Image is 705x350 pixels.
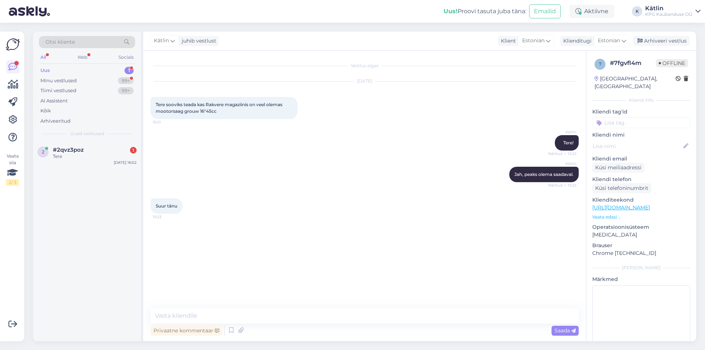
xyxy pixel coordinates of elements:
[593,142,682,150] input: Lisa nimi
[549,129,576,135] span: Kätlin
[130,147,137,154] div: 1
[40,87,76,94] div: Tiimi vestlused
[632,6,642,17] div: K
[154,37,169,45] span: Kätlin
[40,77,77,84] div: Minu vestlused
[118,87,134,94] div: 99+
[645,6,701,17] a: KätlinKPG Kaubanduse OÜ
[117,53,135,62] div: Socials
[592,155,690,163] p: Kliendi email
[53,153,137,160] div: Tere
[548,151,576,156] span: Nähtud ✓ 15:22
[444,8,458,15] b: Uus!
[151,78,579,84] div: [DATE]
[444,7,526,16] div: Proovi tasuta juba täna:
[153,119,180,125] span: 15:21
[645,11,693,17] div: KPG Kaubanduse OÜ
[156,203,177,209] span: Suur tänu
[46,38,75,46] span: Otsi kliente
[592,242,690,249] p: Brauser
[592,264,690,271] div: [PERSON_NAME]
[594,75,676,90] div: [GEOGRAPHIC_DATA], [GEOGRAPHIC_DATA]
[118,77,134,84] div: 99+
[610,59,656,68] div: # 7fgvfl4m
[179,37,216,45] div: juhib vestlust
[156,102,283,114] span: Tere sooviks teada kas Rakvere magaziinis on veel olemas mootorsaag grouw 16"45cc
[53,147,84,153] span: #2qvz3poz
[592,231,690,239] p: [MEDICAL_DATA]
[599,61,601,67] span: 7
[592,176,690,183] p: Kliendi telefon
[548,183,576,188] span: Nähtud ✓ 15:22
[592,223,690,231] p: Operatsioonisüsteem
[70,130,104,137] span: Uued vestlused
[40,118,70,125] div: Arhiveeritud
[153,214,180,220] span: 15:23
[563,140,574,145] span: Tere!
[40,107,51,115] div: Kõik
[39,53,47,62] div: All
[645,6,693,11] div: Kätlin
[151,62,579,69] div: Vestlus algas
[554,327,576,334] span: Saada
[6,179,19,186] div: 2 / 3
[598,37,620,45] span: Estonian
[6,37,20,51] img: Askly Logo
[570,5,614,18] div: Aktiivne
[124,67,134,74] div: 1
[6,153,19,186] div: Vaata siia
[592,214,690,220] p: Vaata edasi ...
[592,131,690,139] p: Kliendi nimi
[560,37,592,45] div: Klienditugi
[592,204,650,211] a: [URL][DOMAIN_NAME]
[114,160,137,165] div: [DATE] 16:02
[522,37,545,45] span: Estonian
[40,97,68,105] div: AI Assistent
[592,249,690,257] p: Chrome [TECHNICAL_ID]
[514,172,574,177] span: Jah, peaks olema saadaval.
[529,4,561,18] button: Emailid
[656,59,688,67] span: Offline
[549,161,576,166] span: Kätlin
[592,117,690,128] input: Lisa tag
[498,37,516,45] div: Klient
[592,196,690,204] p: Klienditeekond
[592,183,651,193] div: Küsi telefoninumbrit
[592,97,690,104] div: Kliendi info
[592,163,644,173] div: Küsi meiliaadressi
[633,36,690,46] div: Arhiveeri vestlus
[76,53,89,62] div: Web
[592,108,690,116] p: Kliendi tag'id
[40,67,50,74] div: Uus
[592,275,690,283] p: Märkmed
[42,149,44,155] span: 2
[151,326,222,336] div: Privaatne kommentaar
